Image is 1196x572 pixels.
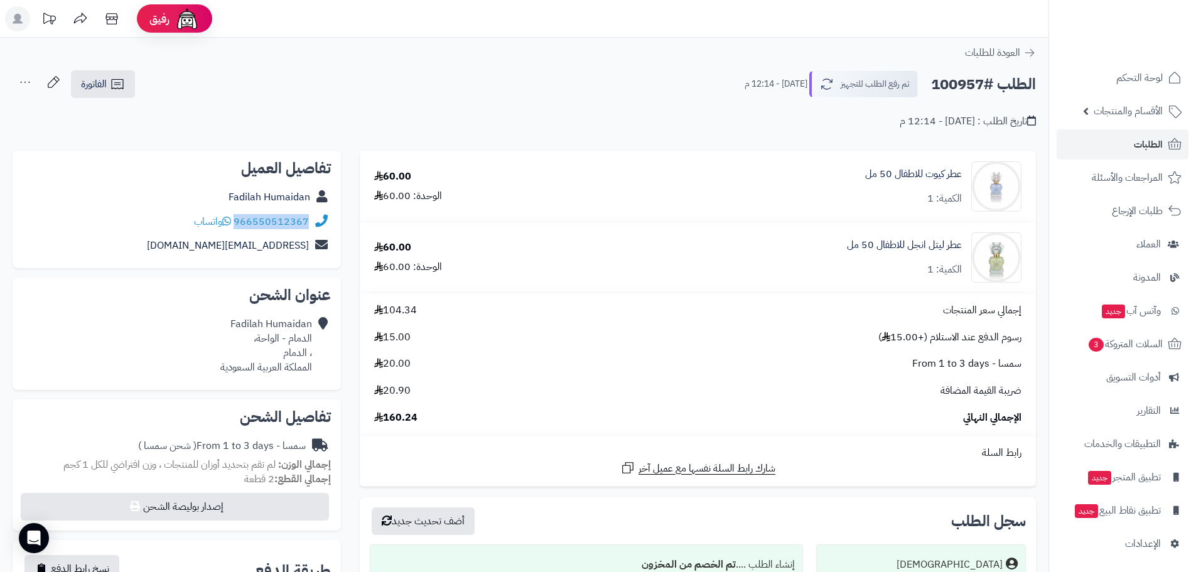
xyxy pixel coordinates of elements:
[927,192,962,206] div: الكمية: 1
[149,11,170,26] span: رفيق
[81,77,107,92] span: الفاتورة
[1057,229,1188,259] a: العملاء
[1057,462,1188,492] a: تطبيق المتجرجديد
[244,472,331,487] small: 2 قطعة
[229,190,310,205] a: Fadilah Humaidan
[1057,396,1188,426] a: التقارير
[1057,495,1188,526] a: تطبيق نقاط البيعجديد
[897,558,1003,572] div: [DEMOGRAPHIC_DATA]
[972,232,1021,283] img: 1719849926-9-90x90.png
[374,260,442,274] div: الوحدة: 60.00
[194,214,231,229] a: واتساب
[1133,269,1161,286] span: المدونة
[745,78,807,90] small: [DATE] - 12:14 م
[1137,402,1161,419] span: التقارير
[1106,369,1161,386] span: أدوات التسويق
[138,438,197,453] span: ( شحن سمسا )
[972,161,1021,212] img: 1719850121-4-90x90.png
[1057,296,1188,326] a: وآتس آبجديد
[374,411,418,425] span: 160.24
[642,557,736,572] b: تم الخصم من المخزون
[220,317,312,374] div: Fadilah Humaidan الدمام - الواحة، ، الدمام المملكة العربية السعودية
[71,70,135,98] a: الفاتورة
[374,240,411,255] div: 60.00
[1057,196,1188,226] a: طلبات الإرجاع
[943,303,1021,318] span: إجمالي سعر المنتجات
[1057,529,1188,559] a: الإعدادات
[175,6,200,31] img: ai-face.png
[620,460,775,476] a: شارك رابط السلة نفسها مع عميل آخر
[23,409,331,424] h2: تفاصيل الشحن
[1074,502,1161,519] span: تطبيق نقاط البيع
[963,411,1021,425] span: الإجمالي النهائي
[1134,136,1163,153] span: الطلبات
[23,161,331,176] h2: تفاصيل العميل
[138,439,306,453] div: سمسا - From 1 to 3 days
[1057,129,1188,159] a: الطلبات
[234,214,309,229] a: 966550512367
[878,330,1021,345] span: رسوم الدفع عند الاستلام (+15.00 )
[1111,9,1184,36] img: logo-2.png
[1116,69,1163,87] span: لوحة التحكم
[940,384,1021,398] span: ضريبة القيمة المضافة
[865,167,962,181] a: عطر كيوت للاطفال 50 مل
[1101,302,1161,320] span: وآتس آب
[374,189,442,203] div: الوحدة: 60.00
[1057,262,1188,293] a: المدونة
[33,6,65,35] a: تحديثات المنصة
[1112,202,1163,220] span: طلبات الإرجاع
[147,238,309,253] a: [EMAIL_ADDRESS][DOMAIN_NAME]
[374,303,417,318] span: 104.34
[19,523,49,553] div: Open Intercom Messenger
[965,45,1036,60] a: العودة للطلبات
[1057,329,1188,359] a: السلات المتروكة3
[847,238,962,252] a: عطر ليتل انجل للاطفال 50 مل
[274,472,331,487] strong: إجمالي القطع:
[372,507,475,535] button: أضف تحديث جديد
[1136,235,1161,253] span: العملاء
[365,446,1031,460] div: رابط السلة
[278,457,331,472] strong: إجمالي الوزن:
[1088,471,1111,485] span: جديد
[965,45,1020,60] span: العودة للطلبات
[374,357,411,371] span: 20.00
[638,461,775,476] span: شارك رابط السلة نفسها مع عميل آخر
[374,330,411,345] span: 15.00
[1125,535,1161,553] span: الإعدادات
[1087,468,1161,486] span: تطبيق المتجر
[1102,305,1125,318] span: جديد
[63,457,276,472] span: لم تقم بتحديد أوزان للمنتجات ، وزن افتراضي للكل 1 كجم
[931,72,1036,97] h2: الطلب #100957
[1057,163,1188,193] a: المراجعات والأسئلة
[809,71,918,97] button: تم رفع الطلب للتجهيز
[21,493,329,521] button: إصدار بوليصة الشحن
[1088,337,1104,352] span: 3
[23,288,331,303] h2: عنوان الشحن
[912,357,1021,371] span: سمسا - From 1 to 3 days
[1094,102,1163,120] span: الأقسام والمنتجات
[1057,362,1188,392] a: أدوات التسويق
[927,262,962,277] div: الكمية: 1
[1087,335,1163,353] span: السلات المتروكة
[1092,169,1163,186] span: المراجعات والأسئلة
[1075,504,1098,518] span: جديد
[951,514,1026,529] h3: سجل الطلب
[900,114,1036,129] div: تاريخ الطلب : [DATE] - 12:14 م
[1057,429,1188,459] a: التطبيقات والخدمات
[374,170,411,184] div: 60.00
[1084,435,1161,453] span: التطبيقات والخدمات
[1057,63,1188,93] a: لوحة التحكم
[374,384,411,398] span: 20.90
